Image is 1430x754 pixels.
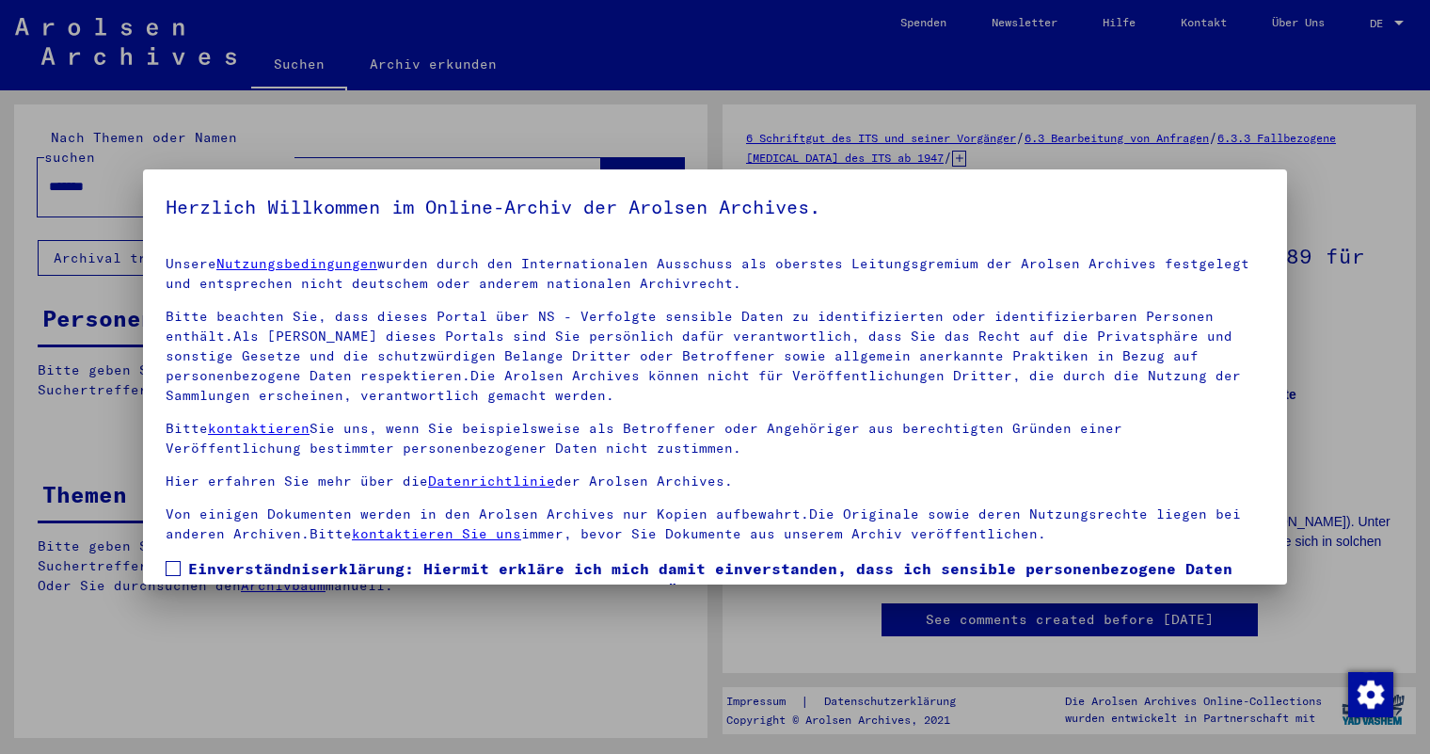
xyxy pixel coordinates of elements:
[208,420,310,437] a: kontaktieren
[166,472,1264,491] p: Hier erfahren Sie mehr über die der Arolsen Archives.
[428,473,555,489] a: Datenrichtlinie
[166,505,1264,544] p: Von einigen Dokumenten werden in den Arolsen Archives nur Kopien aufbewahrt.Die Originale sowie d...
[1348,672,1393,717] img: Zustimmung ändern
[188,557,1264,648] span: Einverständniserklärung: Hiermit erkläre ich mich damit einverstanden, dass ich sensible personen...
[352,525,521,542] a: kontaktieren Sie uns
[216,255,377,272] a: Nutzungsbedingungen
[166,419,1264,458] p: Bitte Sie uns, wenn Sie beispielsweise als Betroffener oder Angehöriger aus berechtigten Gründen ...
[166,307,1264,406] p: Bitte beachten Sie, dass dieses Portal über NS - Verfolgte sensible Daten zu identifizierten oder...
[166,192,1264,222] h5: Herzlich Willkommen im Online-Archiv der Arolsen Archives.
[166,254,1264,294] p: Unsere wurden durch den Internationalen Ausschuss als oberstes Leitungsgremium der Arolsen Archiv...
[1347,671,1392,716] div: Zustimmung ändern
